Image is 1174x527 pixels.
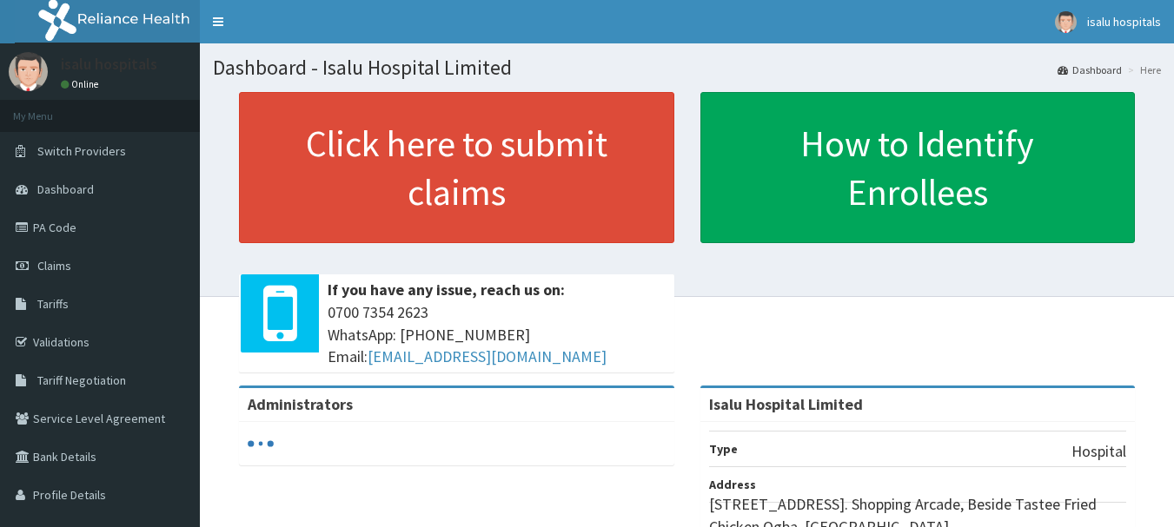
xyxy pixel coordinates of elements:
img: User Image [9,52,48,91]
p: Hospital [1071,440,1126,463]
span: Switch Providers [37,143,126,159]
li: Here [1124,63,1161,77]
strong: Isalu Hospital Limited [709,394,863,414]
span: Tariffs [37,296,69,312]
img: User Image [1055,11,1077,33]
h1: Dashboard - Isalu Hospital Limited [213,56,1161,79]
span: isalu hospitals [1087,14,1161,30]
b: Address [709,477,756,492]
b: Type [709,441,738,457]
b: If you have any issue, reach us on: [328,280,565,300]
span: Tariff Negotiation [37,372,126,388]
span: 0700 7354 2623 WhatsApp: [PHONE_NUMBER] Email: [328,301,666,368]
a: Online [61,78,103,90]
a: [EMAIL_ADDRESS][DOMAIN_NAME] [368,346,607,366]
span: Dashboard [37,181,94,197]
span: Claims [37,258,71,273]
b: Administrators [248,394,353,414]
svg: audio-loading [248,431,274,457]
a: How to Identify Enrollees [700,92,1136,243]
a: Click here to submit claims [239,92,674,243]
p: isalu hospitals [61,56,157,72]
a: Dashboard [1058,63,1122,77]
